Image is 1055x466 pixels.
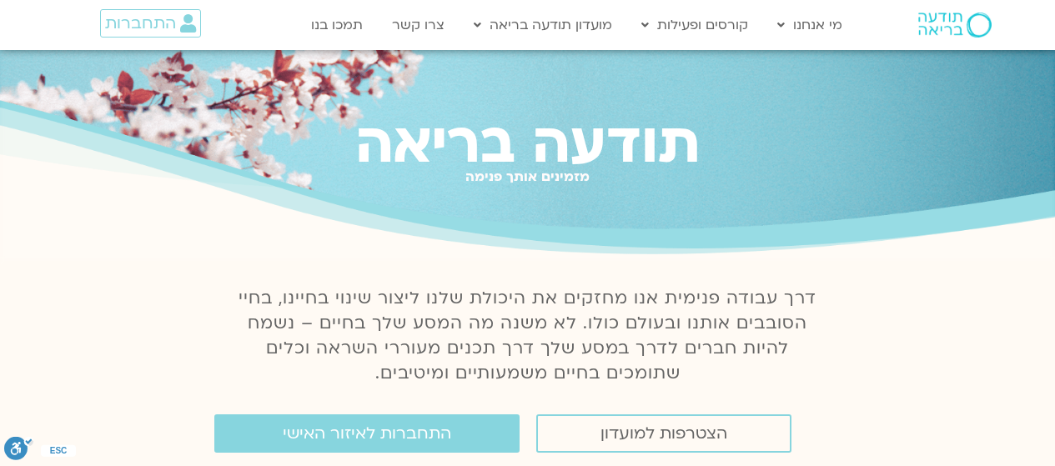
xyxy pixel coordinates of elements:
[214,414,520,453] a: התחברות לאיזור האישי
[229,286,826,386] p: דרך עבודה פנימית אנו מחזקים את היכולת שלנו ליצור שינוי בחיינו, בחיי הסובבים אותנו ובעולם כולו. לא...
[536,414,791,453] a: הצטרפות למועדון
[303,9,371,41] a: תמכו בנו
[633,9,756,41] a: קורסים ופעילות
[384,9,453,41] a: צרו קשר
[465,9,620,41] a: מועדון תודעה בריאה
[918,13,992,38] img: תודעה בריאה
[769,9,851,41] a: מי אנחנו
[600,424,727,443] span: הצטרפות למועדון
[100,9,201,38] a: התחברות
[105,14,176,33] span: התחברות
[283,424,451,443] span: התחברות לאיזור האישי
